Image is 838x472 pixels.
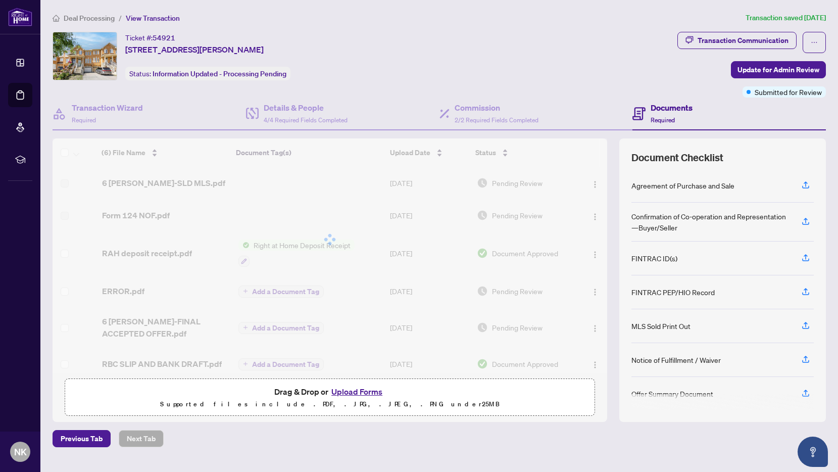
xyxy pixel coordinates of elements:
div: Status: [125,67,290,80]
span: Previous Tab [61,431,103,447]
img: logo [8,8,32,26]
span: Drag & Drop or [274,385,385,398]
button: Upload Forms [328,385,385,398]
div: Notice of Fulfillment / Waiver [631,354,721,365]
div: Agreement of Purchase and Sale [631,180,734,191]
button: Next Tab [119,430,164,447]
span: [STREET_ADDRESS][PERSON_NAME] [125,43,264,56]
h4: Commission [455,102,538,114]
span: home [53,15,60,22]
h4: Transaction Wizard [72,102,143,114]
img: IMG-N12307743_1.jpg [53,32,117,80]
button: Previous Tab [53,430,111,447]
button: Update for Admin Review [731,61,826,78]
span: Drag & Drop orUpload FormsSupported files include .PDF, .JPG, .JPEG, .PNG under25MB [65,379,595,416]
h4: Details & People [264,102,348,114]
span: Submitted for Review [755,86,822,98]
span: Required [72,116,96,124]
span: Update for Admin Review [737,62,819,78]
span: NK [14,445,27,459]
div: Offer Summary Document [631,388,713,399]
div: FINTRAC ID(s) [631,253,677,264]
button: Transaction Communication [677,32,797,49]
div: Ticket #: [125,32,175,43]
span: 4/4 Required Fields Completed [264,116,348,124]
div: Confirmation of Co-operation and Representation—Buyer/Seller [631,211,790,233]
span: Document Checklist [631,151,723,165]
li: / [119,12,122,24]
span: Information Updated - Processing Pending [153,69,286,78]
button: Open asap [798,437,828,467]
span: ellipsis [811,39,818,46]
span: 54921 [153,33,175,42]
span: View Transaction [126,14,180,23]
div: Transaction Communication [698,32,788,49]
span: 2/2 Required Fields Completed [455,116,538,124]
span: Required [651,116,675,124]
div: MLS Sold Print Out [631,320,691,332]
h4: Documents [651,102,693,114]
p: Supported files include .PDF, .JPG, .JPEG, .PNG under 25 MB [71,398,588,410]
span: Deal Processing [64,14,115,23]
article: Transaction saved [DATE] [746,12,826,24]
div: FINTRAC PEP/HIO Record [631,287,715,298]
